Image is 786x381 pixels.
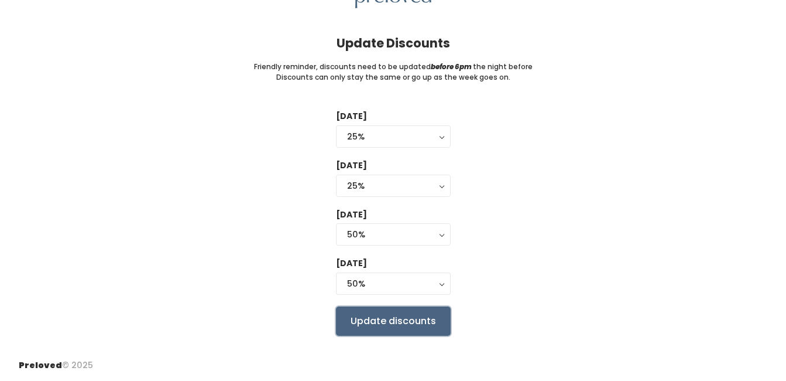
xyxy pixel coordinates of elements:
span: Preloved [19,359,62,371]
button: 25% [336,175,451,197]
div: 25% [347,179,440,192]
h4: Update Discounts [337,36,450,50]
button: 50% [336,223,451,246]
label: [DATE] [336,209,367,221]
label: [DATE] [336,159,367,172]
button: 50% [336,273,451,295]
div: 50% [347,277,440,290]
small: Friendly reminder, discounts need to be updated the night before [254,62,533,72]
button: 25% [336,125,451,148]
i: before 6pm [431,62,472,72]
div: © 2025 [19,350,93,372]
div: 25% [347,130,440,143]
label: [DATE] [336,257,367,270]
label: [DATE] [336,110,367,123]
input: Update discounts [336,307,451,336]
div: 50% [347,228,440,241]
small: Discounts can only stay the same or go up as the week goes on. [276,72,510,83]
